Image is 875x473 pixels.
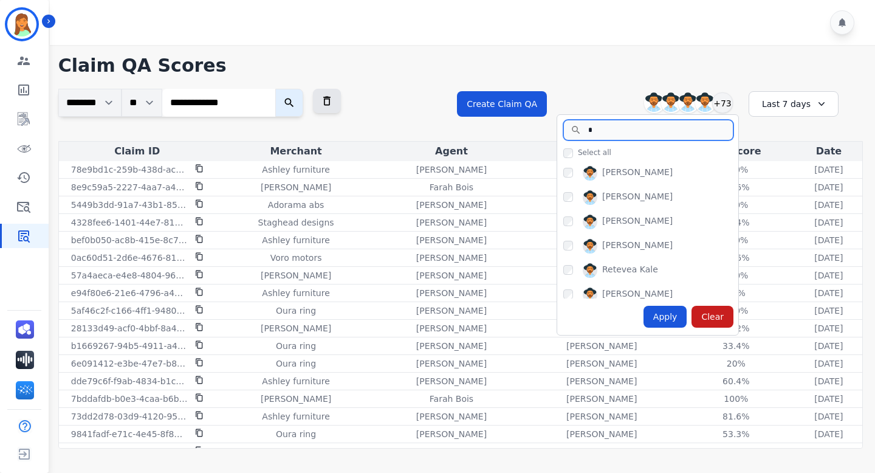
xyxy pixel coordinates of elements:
[71,305,188,317] p: 5af46c2f-c166-4ff1-9480-6f09f0b3170e
[566,410,637,423] p: [PERSON_NAME]
[749,91,839,117] div: Last 7 days
[261,269,331,281] p: [PERSON_NAME]
[416,357,487,370] p: [PERSON_NAME]
[572,446,631,458] p: Test1 Untangl
[71,410,188,423] p: 73dd2d78-03d9-4120-954f-27a1ff02ee41
[262,375,329,387] p: Ashley furniture
[262,234,329,246] p: Ashley furniture
[814,234,843,246] p: [DATE]
[379,144,524,159] div: Agent
[71,393,188,405] p: 7bddafdb-b0e3-4caa-b6ba-b57b5f3b27d0
[578,148,611,157] span: Select all
[416,375,487,387] p: [PERSON_NAME]
[430,393,473,405] p: Farah Bois
[416,428,487,440] p: [PERSON_NAME]
[71,446,188,458] p: 00d00d14-6c3f-4da8-bd6a-fdc20b4f2544
[258,216,334,229] p: Staghead designs
[71,375,188,387] p: dde79c6f-f9ab-4834-b1c8-8e521fd73cd1
[814,287,843,299] p: [DATE]
[71,287,188,299] p: e94f80e6-21e6-4796-a4ad-845196c452d8
[814,322,843,334] p: [DATE]
[814,340,843,352] p: [DATE]
[602,263,658,278] div: Retevea Kale
[712,92,733,113] div: +73
[58,55,863,77] h1: Claim QA Scores
[270,252,322,264] p: Voro motors
[71,428,188,440] p: 9841fadf-e71c-4e45-8f8d-89349f7a6e31
[276,340,316,352] p: Oura ring
[416,164,487,176] p: [PERSON_NAME]
[709,446,763,458] div: 100%
[602,215,673,229] div: [PERSON_NAME]
[814,375,843,387] p: [DATE]
[71,357,188,370] p: 6e091412-e3be-47e7-b806-c18d758819ce
[814,357,843,370] p: [DATE]
[602,166,673,181] div: [PERSON_NAME]
[276,428,316,440] p: Oura ring
[416,269,487,281] p: [PERSON_NAME]
[814,164,843,176] p: [DATE]
[416,410,487,423] p: [PERSON_NAME]
[262,410,329,423] p: Ashley furniture
[602,190,673,205] div: [PERSON_NAME]
[416,252,487,264] p: [PERSON_NAME]
[709,340,763,352] div: 33.4%
[814,446,843,458] p: [DATE]
[268,199,324,211] p: Adorama abs
[814,181,843,193] p: [DATE]
[814,199,843,211] p: [DATE]
[71,252,188,264] p: 0ac60d51-2d6e-4676-8113-af5f42dde11d
[798,144,860,159] div: Date
[566,340,637,352] p: [PERSON_NAME]
[261,322,331,334] p: [PERSON_NAME]
[7,10,36,39] img: Bordered avatar
[276,357,316,370] p: Oura ring
[416,199,487,211] p: [PERSON_NAME]
[602,288,673,302] div: [PERSON_NAME]
[71,322,188,334] p: 28133d49-acf0-4bbf-8a40-9df346aec003
[709,393,763,405] div: 100%
[566,393,637,405] p: [PERSON_NAME]
[261,181,331,193] p: [PERSON_NAME]
[71,199,188,211] p: 5449b3dd-91a7-43b1-85df-fab6e514bca5
[71,340,188,352] p: b1669267-94b5-4911-a44f-ea3591deb41b
[416,446,487,458] p: [PERSON_NAME]
[276,305,316,317] p: Oura ring
[566,428,637,440] p: [PERSON_NAME]
[218,144,374,159] div: Merchant
[643,306,687,328] div: Apply
[416,216,487,229] p: [PERSON_NAME]
[709,357,763,370] div: 20%
[416,287,487,299] p: [PERSON_NAME]
[529,144,674,159] div: Evaluator
[71,269,188,281] p: 57a4aeca-e4e8-4804-96b6-bf39d7f1c307
[709,375,763,387] div: 60.4%
[691,306,733,328] div: Clear
[416,322,487,334] p: [PERSON_NAME]
[416,234,487,246] p: [PERSON_NAME]
[814,428,843,440] p: [DATE]
[275,446,317,458] p: Blue tiger
[71,181,188,193] p: 8e9c59a5-2227-4aa7-a435-426e7fdb057e
[61,144,213,159] div: Claim ID
[566,357,637,370] p: [PERSON_NAME]
[602,239,673,254] div: [PERSON_NAME]
[709,410,763,423] div: 81.6%
[457,91,547,117] button: Create Claim QA
[430,181,473,193] p: Farah Bois
[814,216,843,229] p: [DATE]
[709,428,763,440] div: 53.3%
[566,375,637,387] p: [PERSON_NAME]
[814,393,843,405] p: [DATE]
[261,393,331,405] p: [PERSON_NAME]
[71,164,188,176] p: 78e9bd1c-259b-438d-ac8d-e998966eceac
[814,305,843,317] p: [DATE]
[814,269,843,281] p: [DATE]
[416,340,487,352] p: [PERSON_NAME]
[814,252,843,264] p: [DATE]
[262,164,329,176] p: Ashley furniture
[71,234,188,246] p: bef0b050-ac8b-415e-8c7a-ed1330f4f300
[416,305,487,317] p: [PERSON_NAME]
[71,216,188,229] p: 4328fee6-1401-44e7-814b-b81243b1c27a
[814,410,843,423] p: [DATE]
